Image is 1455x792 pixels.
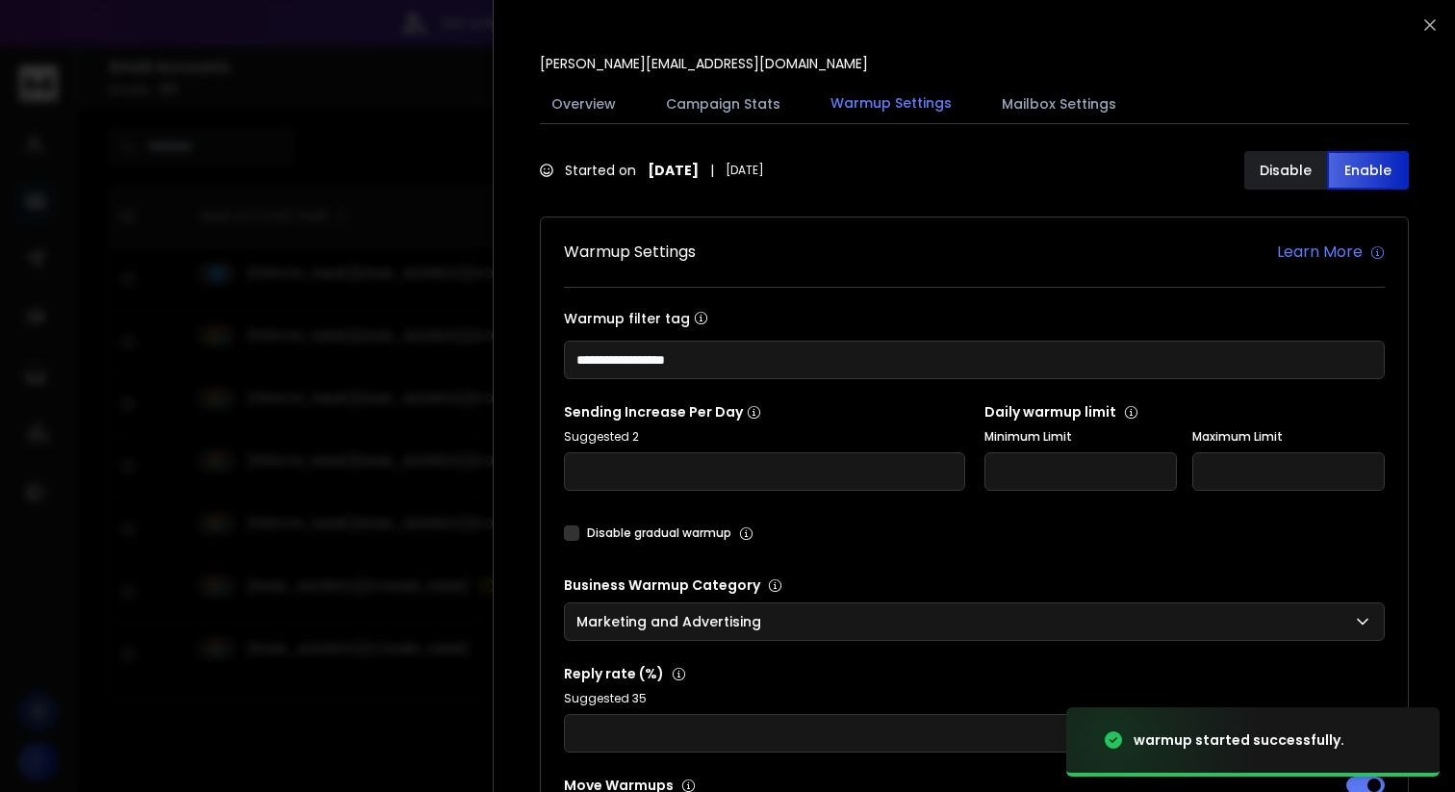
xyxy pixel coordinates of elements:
a: Learn More [1277,241,1385,264]
div: Started on [540,161,764,180]
button: Overview [540,83,627,125]
p: Daily warmup limit [984,402,1386,422]
strong: [DATE] [648,161,699,180]
button: Mailbox Settings [990,83,1128,125]
p: [PERSON_NAME][EMAIL_ADDRESS][DOMAIN_NAME] [540,54,868,73]
p: Reply rate (%) [564,664,1385,683]
button: Disable [1244,151,1327,190]
label: Maximum Limit [1192,429,1385,445]
button: Warmup Settings [819,82,963,126]
span: | [710,161,714,180]
div: warmup started successfully. [1134,730,1344,750]
p: Business Warmup Category [564,575,1385,595]
label: Disable gradual warmup [587,525,731,541]
p: Sending Increase Per Day [564,402,965,422]
button: Campaign Stats [654,83,792,125]
p: Suggested 35 [564,691,1385,706]
button: DisableEnable [1244,151,1409,190]
p: Suggested 2 [564,429,965,445]
span: [DATE] [726,163,764,178]
p: Marketing and Advertising [576,612,769,631]
label: Minimum Limit [984,429,1177,445]
h1: Warmup Settings [564,241,696,264]
button: Enable [1327,151,1410,190]
label: Warmup filter tag [564,311,1385,325]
